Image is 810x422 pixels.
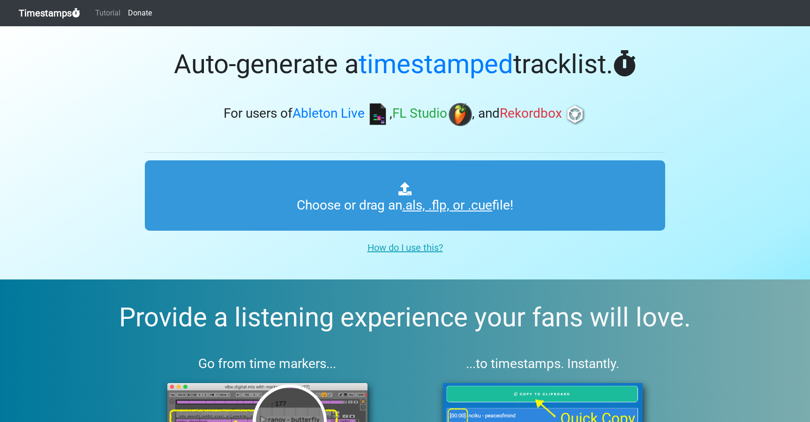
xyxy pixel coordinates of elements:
img: rb.png [563,103,587,126]
h1: Auto-generate a tracklist. [145,49,665,80]
span: Ableton Live [292,106,365,121]
h3: For users of , , and [145,103,665,126]
h3: Go from time markers... [145,356,390,372]
span: Rekordbox [500,106,562,121]
img: ableton.png [366,103,390,126]
h2: Provide a listening experience your fans will love. [22,302,787,333]
span: FL Studio [392,106,447,121]
u: How do I use this? [367,242,443,253]
img: fl.png [449,103,472,126]
a: Tutorial [91,4,124,23]
a: Donate [124,4,156,23]
a: Timestamps [19,4,80,23]
h3: ...to timestamps. Instantly. [420,356,666,372]
span: timestamped [359,49,513,80]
